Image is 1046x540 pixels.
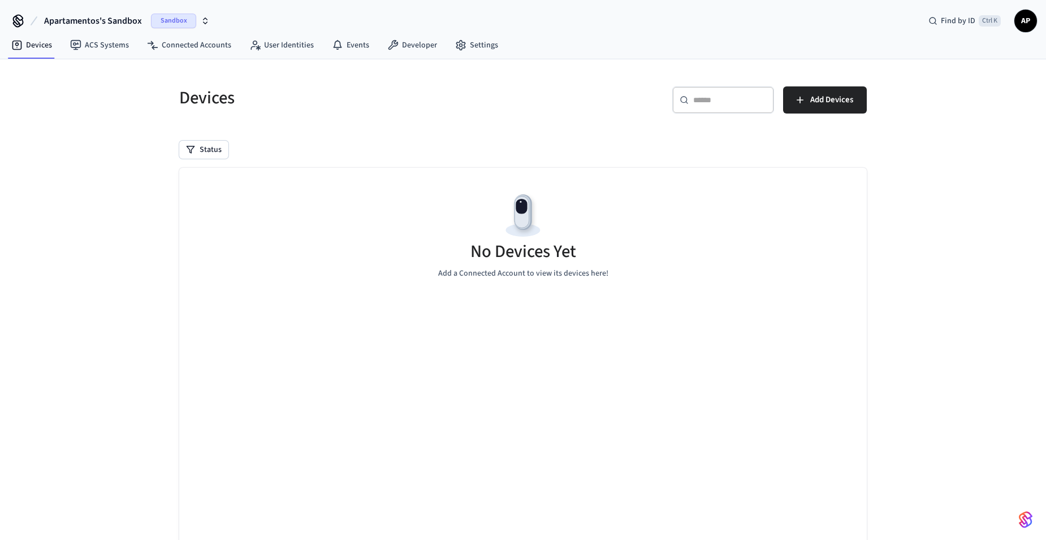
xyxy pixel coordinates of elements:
[810,93,853,107] span: Add Devices
[438,268,608,280] p: Add a Connected Account to view its devices here!
[919,11,1010,31] div: Find by IDCtrl K
[179,86,516,110] h5: Devices
[179,141,228,159] button: Status
[1019,511,1032,529] img: SeamLogoGradient.69752ec5.svg
[470,240,576,263] h5: No Devices Yet
[44,14,142,28] span: Apartamentos's Sandbox
[941,15,975,27] span: Find by ID
[61,35,138,55] a: ACS Systems
[2,35,61,55] a: Devices
[979,15,1001,27] span: Ctrl K
[783,86,867,114] button: Add Devices
[1014,10,1037,32] button: AP
[323,35,378,55] a: Events
[498,190,548,241] img: Devices Empty State
[138,35,240,55] a: Connected Accounts
[1015,11,1036,31] span: AP
[446,35,507,55] a: Settings
[378,35,446,55] a: Developer
[151,14,196,28] span: Sandbox
[240,35,323,55] a: User Identities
